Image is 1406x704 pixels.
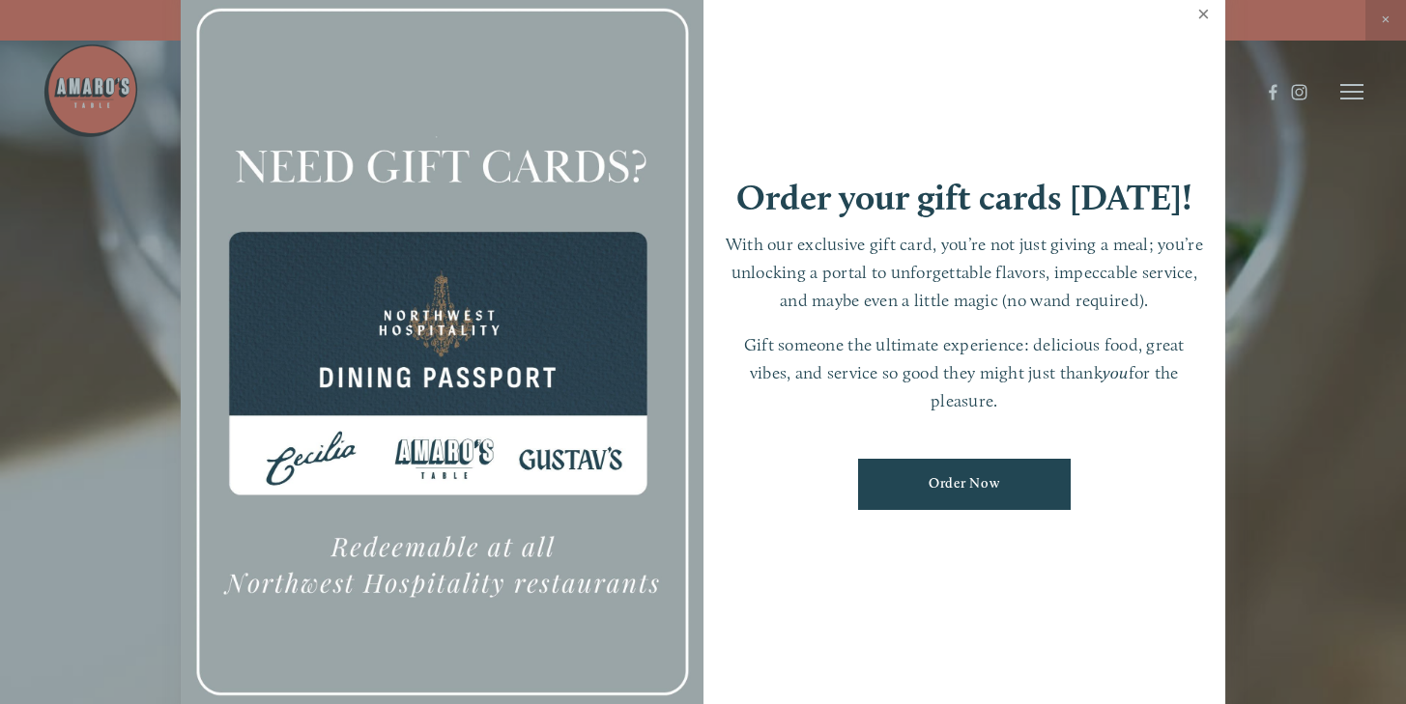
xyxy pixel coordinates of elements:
[736,180,1192,215] h1: Order your gift cards [DATE]!
[723,231,1207,314] p: With our exclusive gift card, you’re not just giving a meal; you’re unlocking a portal to unforge...
[1103,362,1129,382] em: you
[858,459,1071,510] a: Order Now
[723,331,1207,414] p: Gift someone the ultimate experience: delicious food, great vibes, and service so good they might...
